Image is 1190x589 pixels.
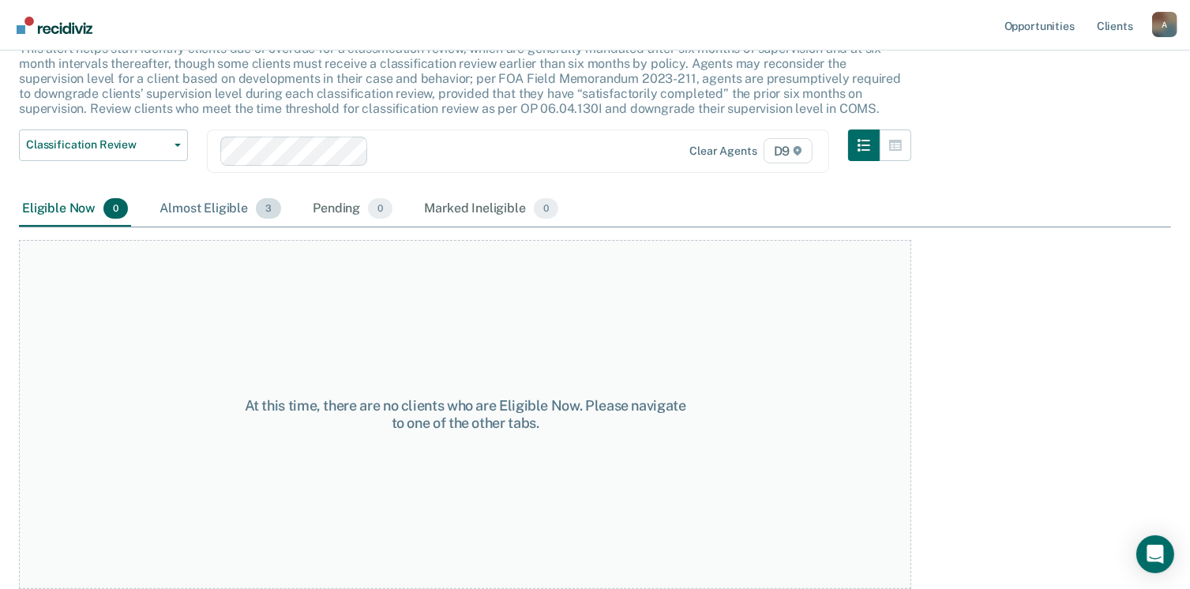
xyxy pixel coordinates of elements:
img: Recidiviz [17,17,92,34]
span: 0 [534,198,558,219]
span: 3 [256,198,281,219]
span: 0 [103,198,128,219]
span: Classification Review [26,138,168,152]
div: Eligible Now0 [19,192,131,227]
span: D9 [764,138,813,163]
div: Almost Eligible3 [156,192,284,227]
div: Marked Ineligible0 [421,192,561,227]
div: A [1152,12,1177,37]
p: This alert helps staff identify clients due or overdue for a classification review, which are gen... [19,41,901,117]
div: At this time, there are no clients who are Eligible Now. Please navigate to one of the other tabs. [242,397,688,431]
div: Pending0 [310,192,396,227]
div: Open Intercom Messenger [1136,535,1174,573]
div: Clear agents [689,144,756,158]
button: Profile dropdown button [1152,12,1177,37]
span: 0 [368,198,392,219]
button: Classification Review [19,129,188,161]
